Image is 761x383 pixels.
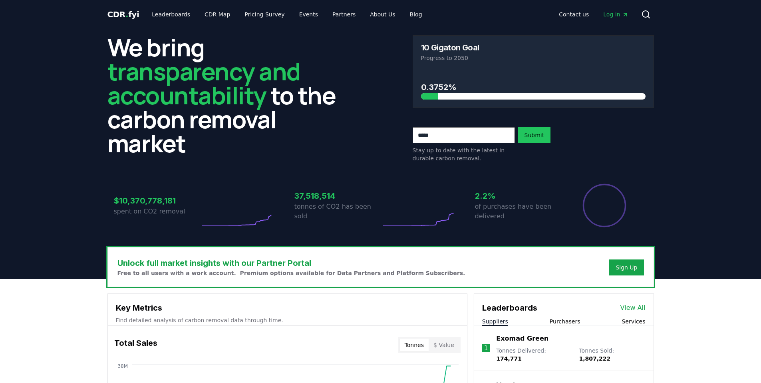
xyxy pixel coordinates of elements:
[518,127,551,143] button: Submit
[421,44,479,52] h3: 10 Gigaton Goal
[116,302,459,314] h3: Key Metrics
[475,202,561,221] p: of purchases have been delivered
[238,7,291,22] a: Pricing Survey
[107,35,349,155] h2: We bring to the carbon removal market
[429,339,459,351] button: $ Value
[400,339,429,351] button: Tonnes
[603,10,628,18] span: Log in
[117,363,128,369] tspan: 38M
[198,7,236,22] a: CDR Map
[616,263,637,271] a: Sign Up
[496,347,571,363] p: Tonnes Delivered :
[552,7,634,22] nav: Main
[421,81,646,93] h3: 0.3752%
[582,183,627,228] div: Percentage of sales delivered
[550,317,580,325] button: Purchasers
[482,302,537,314] h3: Leaderboards
[364,7,401,22] a: About Us
[403,7,429,22] a: Blog
[116,316,459,324] p: Find detailed analysis of carbon removal data through time.
[552,7,595,22] a: Contact us
[114,207,200,216] p: spent on CO2 removal
[579,347,645,363] p: Tonnes Sold :
[413,146,515,162] p: Stay up to date with the latest in durable carbon removal.
[107,9,139,20] a: CDR.fyi
[609,259,644,275] button: Sign Up
[475,190,561,202] h3: 2.2%
[579,355,610,362] span: 1,807,222
[622,317,645,325] button: Services
[597,7,634,22] a: Log in
[293,7,324,22] a: Events
[117,257,465,269] h3: Unlock full market insights with our Partner Portal
[496,355,522,362] span: 174,771
[294,202,381,221] p: tonnes of CO2 has been sold
[326,7,362,22] a: Partners
[114,337,157,353] h3: Total Sales
[620,303,646,313] a: View All
[117,269,465,277] p: Free to all users with a work account. Premium options available for Data Partners and Platform S...
[107,10,139,19] span: CDR fyi
[484,343,488,353] p: 1
[145,7,428,22] nav: Main
[482,317,508,325] button: Suppliers
[107,55,300,112] span: transparency and accountability
[125,10,128,19] span: .
[145,7,197,22] a: Leaderboards
[421,54,646,62] p: Progress to 2050
[496,334,548,343] a: Exomad Green
[294,190,381,202] h3: 37,518,514
[114,195,200,207] h3: $10,370,778,181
